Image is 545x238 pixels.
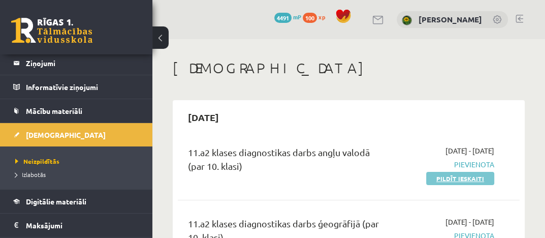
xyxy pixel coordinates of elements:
span: [DATE] - [DATE] [445,145,494,156]
span: 4491 [274,13,292,23]
a: Mācību materiāli [13,99,140,123]
a: Rīgas 1. Tālmācības vidusskola [11,18,92,43]
span: Neizpildītās [15,157,59,165]
a: Informatīvie ziņojumi [13,75,140,99]
h2: [DATE] [178,105,229,129]
span: 100 [303,13,317,23]
a: 4491 mP [274,13,301,21]
h1: [DEMOGRAPHIC_DATA] [173,59,525,77]
a: Pildīt ieskaiti [426,172,494,185]
img: Krists Ozols [402,15,412,25]
a: Digitālie materiāli [13,190,140,213]
span: Digitālie materiāli [26,197,86,206]
div: 11.a2 klases diagnostikas darbs angļu valodā (par 10. klasi) [188,145,387,178]
span: [DEMOGRAPHIC_DATA] [26,130,106,139]
span: Pievienota [402,159,494,170]
legend: Maksājumi [26,214,140,237]
a: Izlabotās [15,170,142,179]
a: [DEMOGRAPHIC_DATA] [13,123,140,146]
legend: Ziņojumi [26,51,140,75]
span: mP [293,13,301,21]
a: 100 xp [303,13,330,21]
span: [DATE] - [DATE] [445,217,494,227]
a: Neizpildītās [15,157,142,166]
a: [PERSON_NAME] [419,14,482,24]
legend: Informatīvie ziņojumi [26,75,140,99]
span: Mācību materiāli [26,106,82,115]
span: Izlabotās [15,170,46,178]
span: xp [318,13,325,21]
a: Ziņojumi [13,51,140,75]
a: Maksājumi [13,214,140,237]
